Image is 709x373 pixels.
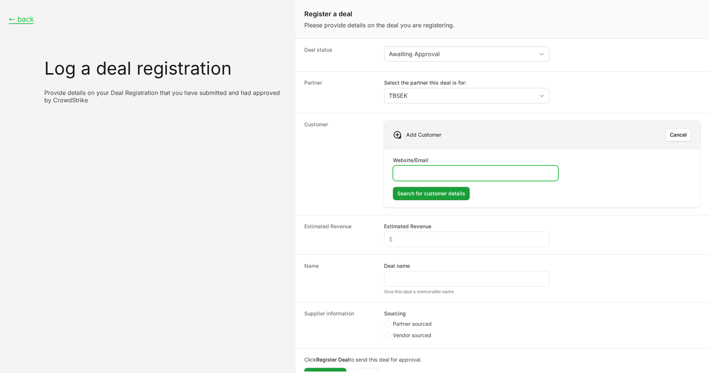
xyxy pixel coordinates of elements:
[295,39,709,349] dl: Create activity form
[304,46,375,64] dt: Deal status
[389,49,534,58] div: Awaiting Approval
[384,310,406,317] legend: Sourcing
[304,121,375,208] dt: Customer
[389,235,545,244] input: $
[384,47,549,61] button: Awaiting Approval
[304,356,700,363] p: Click to send this deal for approval.
[44,89,287,104] p: Provide details on your Deal Registration that you have submitted and had approved by CrowdStrike
[304,310,375,341] dt: Supplier information
[393,320,432,328] span: Partner sourced
[384,262,410,270] label: Deal name
[316,356,349,363] b: Register Deal
[393,332,431,339] span: Vendor sourced
[397,189,465,198] span: Search for customer details
[393,157,428,164] label: Website/Email
[406,131,441,138] p: Add Customer
[384,223,431,230] label: Estimated Revenue
[304,21,700,30] p: Please provide details on the deal you are registering.
[304,223,375,247] dt: Estimated Revenue
[9,15,34,24] button: ← back
[670,130,687,139] span: Cancel
[384,79,549,86] label: Select the partner this deal is for:
[44,59,287,77] h1: Log a deal registration
[665,128,691,141] button: Cancel
[393,187,470,200] button: Search for customer details
[534,88,549,103] div: Open
[304,9,700,19] h1: Register a deal
[304,262,375,295] dt: Name
[384,289,549,295] div: Give this deal a memorable name
[304,79,375,106] dt: Partner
